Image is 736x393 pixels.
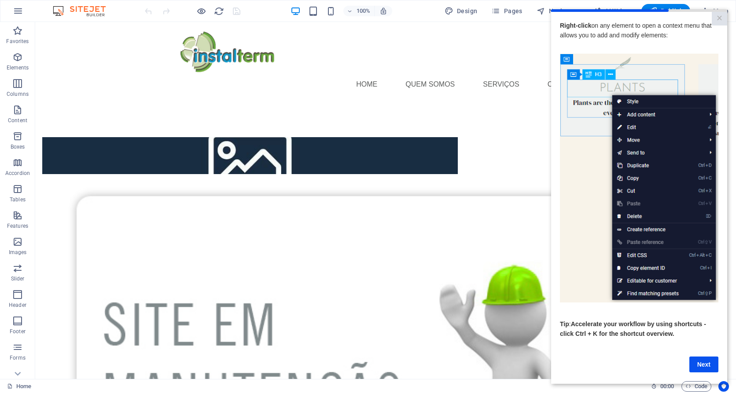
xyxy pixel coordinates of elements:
[666,383,668,389] span: :
[9,13,40,20] strong: Right-click
[648,7,683,15] span: Publish
[51,6,117,16] img: Editor Logo
[7,91,29,98] p: Columns
[701,7,729,15] span: More
[5,170,30,177] p: Accordion
[213,6,224,16] button: reload
[660,381,674,392] span: 00 00
[8,117,27,124] p: Content
[681,381,711,392] button: Code
[9,249,27,256] p: Images
[11,275,25,282] p: Slider
[7,381,31,392] a: Click to cancel selection. Double-click to open Pages
[441,4,481,18] div: Design (Ctrl+Alt+Y)
[533,4,582,18] button: Navigator
[9,302,26,309] p: Header
[7,222,28,229] p: Features
[196,6,206,16] button: Click here to leave preview mode and continue editing
[9,311,18,318] span: Tip
[592,7,631,15] span: AI Writer
[697,4,732,18] button: More
[9,293,167,303] p: ​
[357,6,371,16] h6: 100%
[18,311,20,318] span: :
[641,4,690,18] button: Publish
[685,381,707,392] span: Code
[7,64,29,71] p: Elements
[491,7,522,15] span: Pages
[9,311,155,328] span: Accelerate your workflow by using shortcuts - click Ctrl + K for the shortcut overview.
[379,7,387,15] i: On resize automatically adjust zoom level to fit chosen device.
[6,38,29,45] p: Favorites
[445,7,478,15] span: Design
[10,328,26,335] p: Footer
[537,7,578,15] span: Navigator
[11,143,25,150] p: Boxes
[589,4,634,18] button: AI Writer
[718,381,729,392] button: Usercentrics
[441,4,481,18] button: Design
[161,3,176,16] a: Close modal
[10,196,26,203] p: Tables
[488,4,526,18] button: Pages
[10,354,26,361] p: Forms
[343,6,375,16] button: 100%
[9,13,161,29] span: on any element to open a context menu that allows you to add and modify elements:
[138,347,167,363] a: Next
[214,6,224,16] i: Reload page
